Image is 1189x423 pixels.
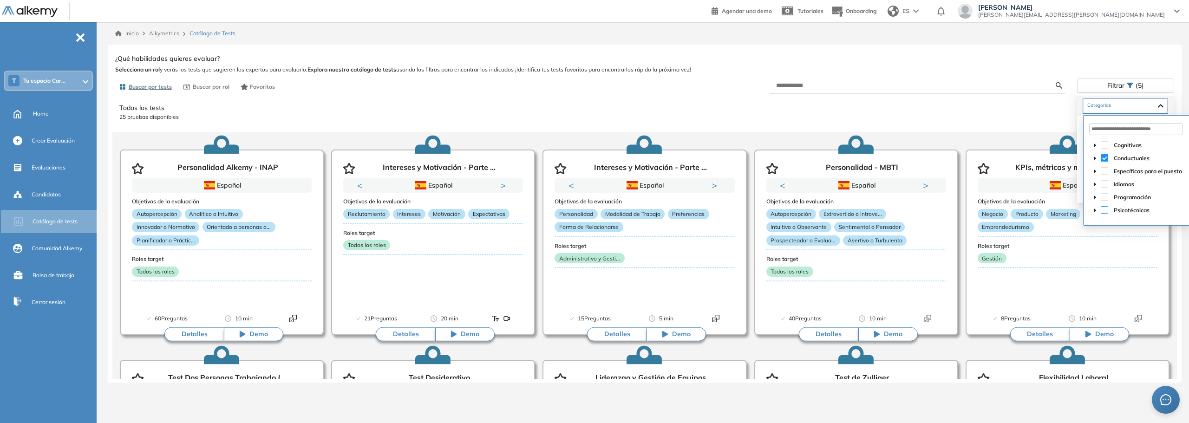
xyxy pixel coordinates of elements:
[132,198,312,205] h3: Objetivos de la evaluación
[343,209,390,219] p: Reclutamiento
[250,83,275,91] span: Favoritos
[722,7,772,14] span: Agendar una demo
[185,209,243,219] p: Analítico o Intuitivo
[1070,327,1129,341] button: Demo
[115,54,220,64] span: ¿Qué habilidades quieres evaluar?
[634,193,645,194] button: 1
[789,314,822,323] span: 40 Preguntas
[1093,169,1098,174] span: caret-down
[1114,207,1150,214] span: Psicotécnicas
[555,209,597,219] p: Personalidad
[1039,373,1108,384] p: Flexibilidad Laboral
[799,327,858,341] button: Detalles
[766,256,946,262] h3: Roles target
[1015,163,1131,174] p: KPIs, métricas y modelos de ne ...
[838,181,849,189] img: ESP
[435,327,495,341] button: Demo
[461,330,479,339] span: Demo
[884,330,902,339] span: Demo
[799,180,913,190] div: Español
[289,315,297,322] img: Format test logo
[443,193,450,194] button: 3
[923,181,932,190] button: Next
[1010,180,1124,190] div: Español
[492,315,499,322] img: Format test logo
[33,217,78,226] span: Catálogo de tests
[1050,181,1061,189] img: ESP
[858,327,918,341] button: Demo
[835,373,889,384] p: Test de Zulliger
[307,66,396,73] b: Explora nuestro catálogo de tests
[1010,327,1070,341] button: Detalles
[1079,314,1097,323] span: 10 min
[1112,139,1184,150] span: Cognitivas
[376,180,490,190] div: Español
[978,198,1157,205] h3: Objetivos de la evaluación
[978,253,1006,263] p: Gestión
[237,79,279,95] button: Favoritos
[712,315,719,322] img: Format test logo
[364,314,397,323] span: 21 Preguntas
[1011,209,1043,219] p: Producto
[376,327,435,341] button: Detalles
[383,163,496,174] p: Intereses y Motivación - Parte ...
[32,298,65,306] span: Cerrar sesión
[193,83,229,91] span: Buscar por rol
[1093,208,1098,213] span: caret-down
[1046,209,1080,219] p: Marketing
[1114,168,1182,175] span: Específicas para el puesto
[854,193,862,194] button: 2
[115,66,160,73] b: Selecciona un rol
[978,243,1157,249] h3: Roles target
[766,267,813,277] p: Todos los roles
[1136,79,1144,92] span: (5)
[164,180,278,190] div: Español
[1093,143,1098,148] span: caret-down
[431,193,439,194] button: 2
[119,113,1170,121] p: 25 pruebas disponibles
[839,193,850,194] button: 1
[1114,155,1150,162] span: Conductuales
[168,373,288,384] p: Test Dos Personas Trabajando ( ...
[595,373,706,384] p: Liderazgo y Gestión de Equipos
[249,330,268,339] span: Demo
[500,181,510,190] button: Next
[132,267,179,277] p: Todos los roles
[115,79,176,95] button: Buscar por tests
[343,240,390,250] p: Todos los roles
[357,181,366,190] button: Previous
[129,83,172,91] span: Buscar por tests
[1112,178,1184,189] span: Idiomas
[555,198,734,205] h3: Objetivos de la evaluación
[32,137,75,145] span: Crear Evaluación
[33,110,49,118] span: Home
[155,314,188,323] span: 60 Preguntas
[204,181,215,189] img: ESP
[224,327,283,341] button: Demo
[766,222,831,232] p: Intuitivo o Observante
[601,209,665,219] p: Modalidad de Trabajo
[712,5,772,16] a: Agendar una demo
[1112,204,1184,215] span: Psicotécnicas
[555,222,623,232] p: Forma de Relacionarse
[189,29,235,38] span: Catálogo de Tests
[343,198,523,205] h3: Objetivos de la evaluación
[588,180,701,190] div: Español
[115,65,1174,74] span: y verás los tests que sugieren los expertos para evaluarlo. usando los filtros para encontrar los...
[343,230,523,236] h3: Roles target
[978,4,1165,11] span: [PERSON_NAME]
[902,7,909,15] span: ES
[415,181,426,189] img: ESP
[428,209,465,219] p: Motivación
[594,163,707,174] p: Intereses y Motivación - Parte ...
[149,30,179,37] span: Alkymetrics
[32,163,65,172] span: Evaluaciones
[672,330,691,339] span: Demo
[1107,79,1124,92] span: Filtrar
[648,193,656,194] button: 2
[203,222,275,232] p: Orientado a personas o...
[668,209,709,219] p: Preferencias
[555,243,734,249] h3: Roles target
[164,327,224,341] button: Detalles
[2,6,58,18] img: Logo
